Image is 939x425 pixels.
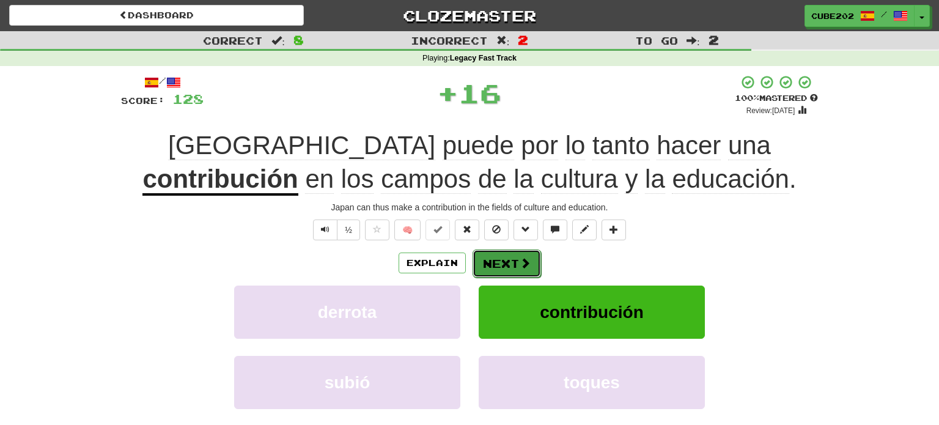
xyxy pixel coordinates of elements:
[514,164,534,194] span: la
[657,131,721,160] span: hacer
[313,220,337,240] button: Play sentence audio (ctl+space)
[541,164,618,194] span: cultura
[540,303,644,322] span: contribución
[305,164,334,194] span: en
[565,131,586,160] span: lo
[602,220,626,240] button: Add to collection (alt+a)
[293,32,304,47] span: 8
[337,220,360,240] button: ½
[521,131,558,160] span: por
[9,5,304,26] a: Dashboard
[142,164,298,196] u: contribución
[728,131,771,160] span: una
[203,34,263,46] span: Correct
[645,164,665,194] span: la
[298,164,797,194] span: .
[564,373,620,392] span: toques
[592,131,649,160] span: tanto
[805,5,915,27] a: Cube202 /
[365,220,389,240] button: Favorite sentence (alt+f)
[425,220,450,240] button: Set this sentence to 100% Mastered (alt+m)
[496,35,510,46] span: :
[394,220,421,240] button: 🧠
[518,32,528,47] span: 2
[437,75,458,111] span: +
[271,35,285,46] span: :
[172,91,204,106] span: 128
[479,356,705,409] button: toques
[473,249,541,278] button: Next
[625,164,638,194] span: y
[746,106,795,115] small: Review: [DATE]
[381,164,471,194] span: campos
[687,35,700,46] span: :
[318,303,377,322] span: derrota
[478,164,507,194] span: de
[450,54,517,62] strong: Legacy Fast Track
[484,220,509,240] button: Ignore sentence (alt+i)
[168,131,435,160] span: [GEOGRAPHIC_DATA]
[709,32,719,47] span: 2
[341,164,374,194] span: los
[514,220,538,240] button: Grammar (alt+g)
[543,220,567,240] button: Discuss sentence (alt+u)
[121,95,165,106] span: Score:
[735,93,759,103] span: 100 %
[635,34,678,46] span: To go
[672,164,789,194] span: educación
[325,373,370,392] span: subió
[234,286,460,339] button: derrota
[735,93,818,104] div: Mastered
[443,131,514,160] span: puede
[311,220,360,240] div: Text-to-speech controls
[881,10,887,18] span: /
[121,201,818,213] div: Japan can thus make a contribution in the fields of culture and education.
[411,34,488,46] span: Incorrect
[455,220,479,240] button: Reset to 0% Mastered (alt+r)
[234,356,460,409] button: subió
[322,5,617,26] a: Clozemaster
[811,10,854,21] span: Cube202
[399,253,466,273] button: Explain
[121,75,204,90] div: /
[572,220,597,240] button: Edit sentence (alt+d)
[479,286,705,339] button: contribución
[458,78,501,108] span: 16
